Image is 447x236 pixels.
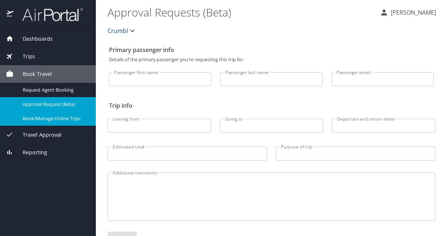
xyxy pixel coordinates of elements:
span: Request Agent Booking [23,86,87,93]
h2: Primary passenger info [109,44,434,56]
span: Book/Manage Online Trips [23,115,87,122]
span: Trips [14,52,35,60]
h2: Trip info [109,100,434,111]
img: airportal-logo.png [14,7,83,22]
span: Approval Request (Beta) [23,101,87,108]
p: Details of the primary passenger you're requesting this trip for [109,57,434,62]
span: Dashboards [14,35,53,43]
img: icon-airportal.png [7,7,14,22]
span: Travel Approval [14,131,61,139]
p: [PERSON_NAME] [388,8,436,17]
button: [PERSON_NAME] [377,6,439,19]
h1: Approval Requests (Beta) [108,1,374,23]
span: Book Travel [14,70,52,78]
span: Crumbl [108,26,128,36]
span: Reporting [14,148,47,156]
button: Crumbl [105,23,140,38]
